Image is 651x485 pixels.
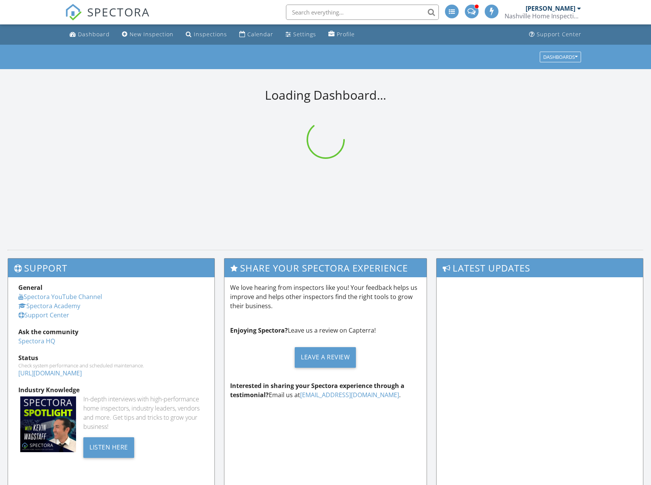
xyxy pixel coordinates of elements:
[183,27,230,42] a: Inspections
[18,302,80,310] a: Spectora Academy
[18,283,42,292] strong: General
[65,10,150,26] a: SPECTORA
[282,27,319,42] a: Settings
[526,5,575,12] div: [PERSON_NAME]
[78,31,110,38] div: Dashboard
[67,27,113,42] a: Dashboard
[18,327,204,336] div: Ask the community
[130,31,174,38] div: New Inspection
[230,326,288,335] strong: Enjoying Spectora?
[119,27,177,42] a: New Inspection
[18,385,204,394] div: Industry Knowledge
[325,27,358,42] a: Profile
[8,259,214,277] h3: Support
[194,31,227,38] div: Inspections
[18,353,204,362] div: Status
[293,31,316,38] div: Settings
[18,362,204,369] div: Check system performance and scheduled maintenance.
[505,12,581,20] div: Nashville Home Inspection
[247,31,273,38] div: Calendar
[18,369,82,377] a: [URL][DOMAIN_NAME]
[286,5,439,20] input: Search everything...
[437,259,643,277] h3: Latest Updates
[540,52,581,62] button: Dashboards
[230,381,420,399] p: Email us at .
[526,27,584,42] a: Support Center
[537,31,581,38] div: Support Center
[230,382,404,399] strong: Interested in sharing your Spectora experience through a testimonial?
[295,347,356,368] div: Leave a Review
[230,283,420,310] p: We love hearing from inspectors like you! Your feedback helps us improve and helps other inspecto...
[230,341,420,373] a: Leave a Review
[300,391,399,399] a: [EMAIL_ADDRESS][DOMAIN_NAME]
[65,4,82,21] img: The Best Home Inspection Software - Spectora
[83,394,204,431] div: In-depth interviews with high-performance home inspectors, industry leaders, vendors and more. Ge...
[18,311,69,319] a: Support Center
[224,259,426,277] h3: Share Your Spectora Experience
[87,4,150,20] span: SPECTORA
[18,293,102,301] a: Spectora YouTube Channel
[83,443,134,451] a: Listen Here
[230,326,420,335] p: Leave us a review on Capterra!
[83,437,134,458] div: Listen Here
[18,337,55,345] a: Spectora HQ
[543,54,578,60] div: Dashboards
[20,396,76,452] img: Spectoraspolightmain
[236,27,276,42] a: Calendar
[337,31,355,38] div: Profile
